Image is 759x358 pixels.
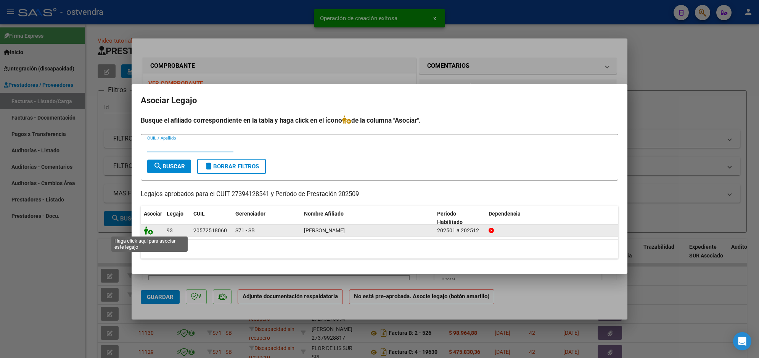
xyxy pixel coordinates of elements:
[304,211,344,217] span: Nombre Afiliado
[301,206,434,231] datatable-header-cell: Nombre Afiliado
[141,206,164,231] datatable-header-cell: Asociar
[204,163,259,170] span: Borrar Filtros
[147,160,191,173] button: Buscar
[437,226,482,235] div: 202501 a 202512
[153,161,162,171] mat-icon: search
[304,227,345,233] span: KOIALOWICZ TAYRON
[141,190,618,199] p: Legajos aprobados para el CUIT 27394128541 y Período de Prestación 202509
[197,159,266,174] button: Borrar Filtros
[489,211,521,217] span: Dependencia
[141,93,618,108] h2: Asociar Legajo
[204,161,213,171] mat-icon: delete
[235,211,265,217] span: Gerenciador
[733,332,751,350] div: Open Intercom Messenger
[486,206,619,231] datatable-header-cell: Dependencia
[164,206,190,231] datatable-header-cell: Legajo
[232,206,301,231] datatable-header-cell: Gerenciador
[153,163,185,170] span: Buscar
[141,240,618,259] div: 1 registros
[193,226,227,235] div: 20572518060
[167,211,183,217] span: Legajo
[141,115,618,125] h4: Busque el afiliado correspondiente en la tabla y haga click en el ícono de la columna "Asociar".
[437,211,463,225] span: Periodo Habilitado
[144,211,162,217] span: Asociar
[235,227,255,233] span: S71 - SB
[190,206,232,231] datatable-header-cell: CUIL
[434,206,486,231] datatable-header-cell: Periodo Habilitado
[167,227,173,233] span: 93
[193,211,205,217] span: CUIL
